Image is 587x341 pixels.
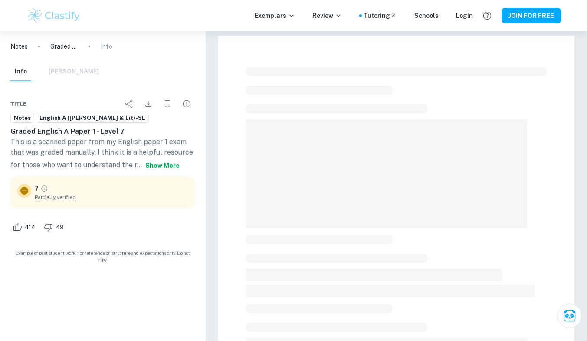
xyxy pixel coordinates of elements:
[35,184,39,193] p: 7
[140,95,157,113] div: Download
[36,114,148,122] span: English A ([PERSON_NAME] & Lit)-SL
[10,42,28,51] a: Notes
[10,220,40,234] div: Like
[456,11,473,20] a: Login
[26,7,82,24] img: Clastify logo
[11,114,34,122] span: Notes
[159,95,176,113] div: Bookmark
[10,126,195,137] h6: Graded English A Paper 1 - Level 7
[142,158,183,173] button: Show more
[36,113,149,123] a: English A ([PERSON_NAME] & Lit)-SL
[178,95,195,113] div: Report issue
[42,220,69,234] div: Dislike
[10,113,34,123] a: Notes
[255,11,295,20] p: Exemplars
[10,100,26,108] span: Title
[480,8,495,23] button: Help and Feedback
[10,62,31,81] button: Info
[20,223,40,232] span: 414
[50,42,78,51] p: Graded English A Paper 1 - Level 7
[557,304,582,328] button: Ask Clai
[51,223,69,232] span: 49
[35,193,188,201] span: Partially verified
[101,42,112,51] p: Info
[502,8,561,23] button: JOIN FOR FREE
[10,137,195,173] p: This is a scanned paper from my English paper 1 exam that was graded manually. I think it is a he...
[40,185,48,192] a: Grade partially verified
[364,11,397,20] a: Tutoring
[312,11,342,20] p: Review
[10,250,195,263] span: Example of past student work. For reference on structure and expectations only. Do not copy.
[414,11,439,20] a: Schools
[121,95,138,113] div: Share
